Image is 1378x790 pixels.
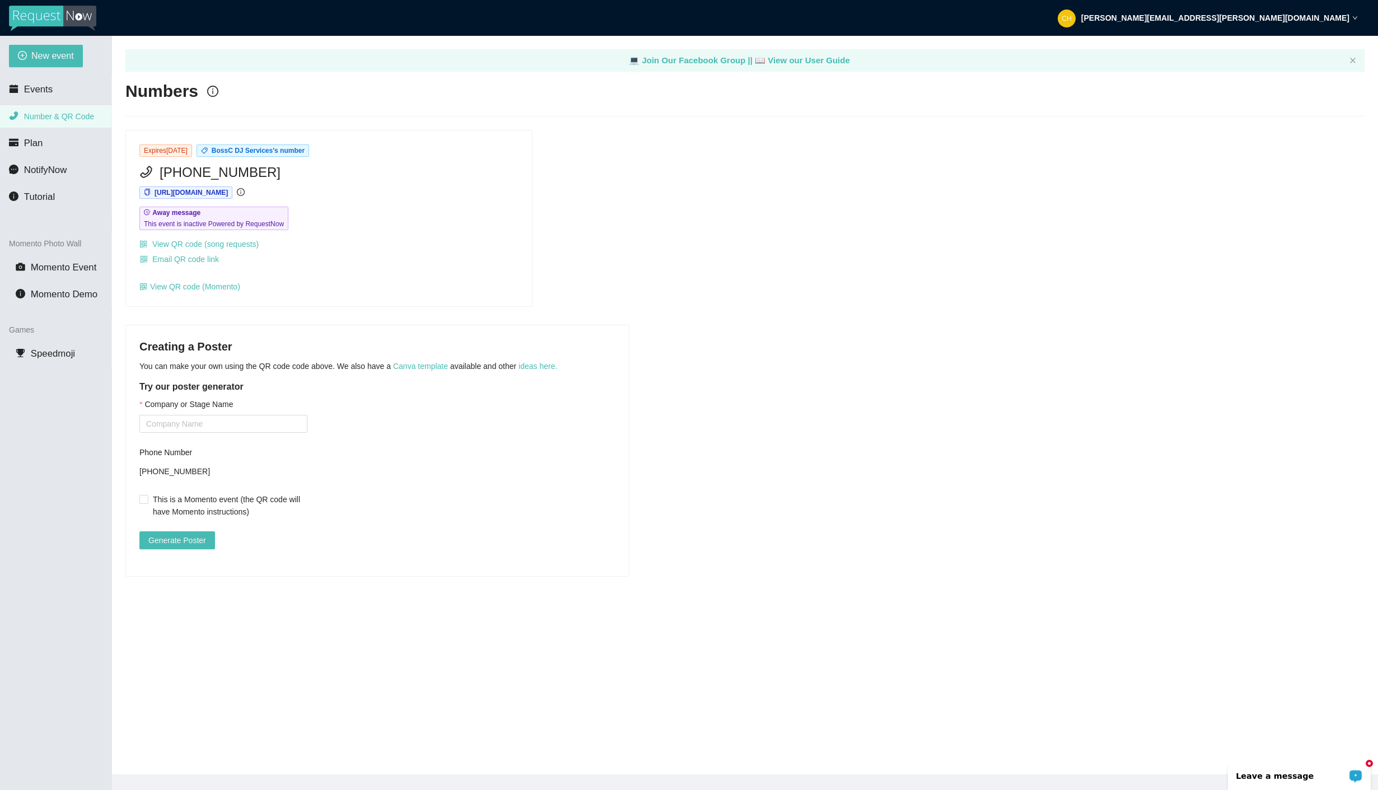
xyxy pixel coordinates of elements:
a: laptop Join Our Facebook Group || [629,55,755,65]
span: phone [9,111,18,120]
span: Generate Poster [148,534,206,546]
img: 01bfa707d7317865cc74367e84df06f5 [1058,10,1076,27]
span: info-circle [207,86,218,97]
button: Generate Poster [139,531,215,549]
span: This is a Momento event (the QR code will have Momento instructions) [148,493,307,518]
span: Events [24,84,53,95]
h4: Creating a Poster [139,339,615,354]
span: Email QR code link [152,253,219,265]
span: laptop [755,55,765,65]
strong: [PERSON_NAME][EMAIL_ADDRESS][PERSON_NAME][DOMAIN_NAME] [1081,13,1349,22]
span: tag [201,147,208,154]
button: plus-circleNew event [9,45,83,67]
span: laptop [629,55,639,65]
span: info-circle [16,289,25,298]
span: Momento Demo [31,289,97,300]
button: close [1349,57,1356,64]
span: credit-card [9,138,18,147]
button: qrcodeEmail QR code link [139,250,219,268]
a: qrcodeView QR code (Momento) [139,282,240,291]
a: ideas here. [518,362,557,371]
span: trophy [16,348,25,358]
span: Plan [24,138,43,148]
span: copy [144,189,151,195]
a: laptop View our User Guide [755,55,850,65]
div: Phone Number [139,446,307,459]
span: camera [16,262,25,272]
a: qrcode View QR code (song requests) [139,240,259,249]
span: This event is inactive Powered by RequestNow [144,218,284,230]
b: Away message [152,209,200,217]
span: Momento Event [31,262,97,273]
span: field-time [144,209,151,216]
span: New event [31,49,74,63]
img: RequestNow [9,6,96,31]
span: calendar [9,84,18,94]
label: Company or Stage Name [139,398,233,410]
iframe: LiveChat chat widget [1221,755,1378,790]
span: Tutorial [24,191,55,202]
span: NotifyNow [24,165,67,175]
span: message [9,165,18,174]
h2: Numbers [125,80,198,103]
span: down [1352,15,1358,21]
span: phone [139,165,153,179]
span: plus-circle [18,51,27,62]
span: info-circle [9,191,18,201]
span: BossC DJ Services's number [212,147,305,155]
div: [PHONE_NUMBER] [139,463,307,480]
span: Expires [DATE] [139,144,192,157]
span: [URL][DOMAIN_NAME] [155,189,228,197]
p: You can make your own using the QR code code above. We also have a available and other [139,360,615,372]
span: Number & QR Code [24,112,94,121]
h5: Try our poster generator [139,380,615,394]
a: Canva template [393,362,448,371]
span: Speedmoji [31,348,75,359]
span: qrcode [139,283,147,291]
span: qrcode [139,240,147,248]
span: qrcode [140,255,148,264]
span: [PHONE_NUMBER] [160,162,281,183]
input: Company or Stage Name [139,415,307,433]
span: info-circle [237,188,245,196]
